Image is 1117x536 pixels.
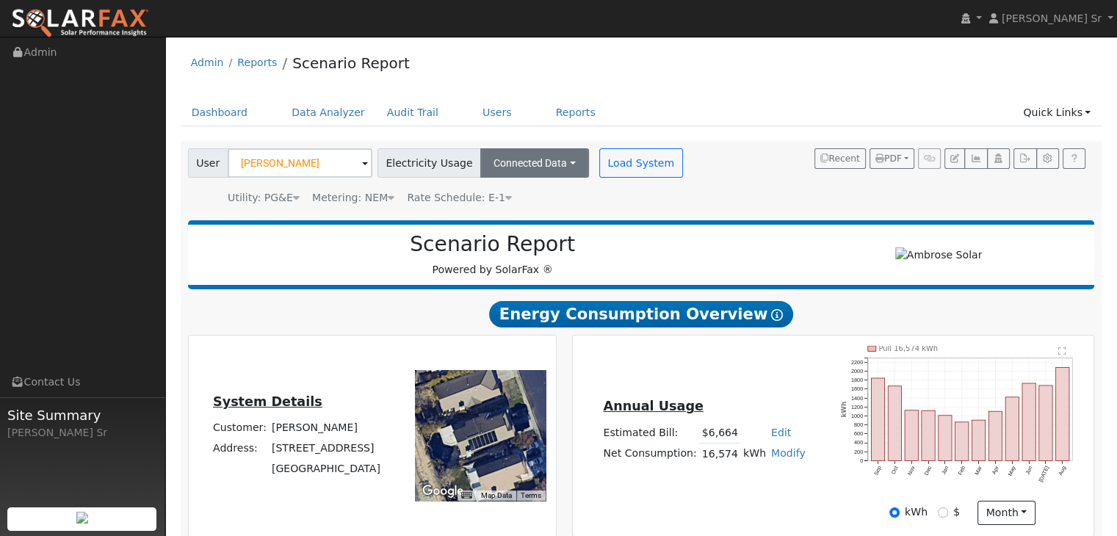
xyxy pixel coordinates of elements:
button: Export Interval Data [1013,148,1036,169]
a: Admin [191,57,224,68]
a: Reports [237,57,277,68]
text: Apr [991,465,1000,476]
i: Show Help [771,309,783,321]
text: 1800 [851,377,863,383]
text: 600 [854,430,863,437]
text: Nov [906,465,917,477]
a: Scenario Report [292,54,410,72]
a: Quick Links [1012,99,1102,126]
td: 16,574 [699,443,740,465]
td: [STREET_ADDRESS] [269,438,383,459]
span: User [188,148,228,178]
text: Sep [872,465,883,477]
a: Data Analyzer [281,99,376,126]
text: 0 [860,457,863,464]
rect: onclick="" [972,420,986,460]
button: Map Data [481,490,512,501]
input: kWh [889,507,900,518]
td: Customer: [210,418,269,438]
button: Connected Data [480,148,589,178]
button: Edit User [944,148,965,169]
text: 2000 [851,368,863,374]
a: Audit Trail [376,99,449,126]
img: Google [419,482,467,501]
span: [PERSON_NAME] Sr [1002,12,1102,24]
a: Open this area in Google Maps (opens a new window) [419,482,467,501]
td: Estimated Bill: [601,422,699,443]
span: Alias: HE1 [407,192,512,203]
text:  [1058,347,1066,355]
button: PDF [870,148,914,169]
rect: onclick="" [905,410,918,461]
a: Terms (opens in new tab) [521,491,541,499]
rect: onclick="" [1005,397,1019,461]
rect: onclick="" [922,410,935,460]
a: Modify [771,447,806,459]
text: Mar [974,465,984,477]
rect: onclick="" [888,386,901,461]
a: Reports [545,99,607,126]
rect: onclick="" [939,416,952,461]
u: System Details [213,394,322,409]
td: $6,664 [699,422,740,443]
td: Net Consumption: [601,443,699,465]
td: [GEOGRAPHIC_DATA] [269,459,383,479]
img: SolarFax [11,8,149,39]
button: Recent [814,148,866,169]
text: kWh [841,402,848,418]
text: 2200 [851,359,863,366]
rect: onclick="" [1056,367,1069,460]
div: Powered by SolarFax ® [195,232,790,278]
text: 1600 [851,385,863,392]
div: Utility: PG&E [228,190,300,206]
text: [DATE] [1038,465,1051,483]
text: 400 [854,439,863,446]
h2: Scenario Report [203,232,782,257]
td: kWh [740,443,768,465]
td: [PERSON_NAME] [269,418,383,438]
text: 1200 [851,404,863,410]
label: $ [953,504,960,520]
text: Oct [890,465,900,475]
span: PDF [875,153,902,164]
rect: onclick="" [988,411,1002,460]
button: Login As [987,148,1010,169]
span: Site Summary [7,405,157,425]
u: Annual Usage [603,399,703,413]
td: Address: [210,438,269,459]
rect: onclick="" [871,378,884,461]
button: Settings [1036,148,1059,169]
text: Dec [923,465,933,477]
div: [PERSON_NAME] Sr [7,425,157,441]
text: 1000 [851,413,863,419]
a: Dashboard [181,99,259,126]
rect: onclick="" [955,422,969,461]
rect: onclick="" [1022,383,1035,461]
text: 1400 [851,394,863,401]
text: 800 [854,421,863,428]
rect: onclick="" [1039,385,1052,461]
a: Edit [771,427,791,438]
button: Multi-Series Graph [964,148,987,169]
text: Jan [940,465,950,476]
text: Jun [1024,465,1033,476]
button: month [977,501,1035,526]
text: Pull 16,574 kWh [879,344,939,352]
input: Select a User [228,148,372,178]
a: Users [471,99,523,126]
img: Ambrose Solar [895,247,983,263]
text: 200 [854,449,863,455]
input: $ [938,507,948,518]
div: Metering: NEM [312,190,394,206]
text: Feb [957,465,966,476]
text: Aug [1058,465,1068,477]
text: May [1007,465,1017,477]
span: Electricity Usage [377,148,481,178]
a: Help Link [1063,148,1085,169]
label: kWh [905,504,928,520]
img: retrieve [76,512,88,524]
button: Load System [599,148,683,178]
button: Keyboard shortcuts [461,490,471,501]
span: Energy Consumption Overview [489,301,793,327]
